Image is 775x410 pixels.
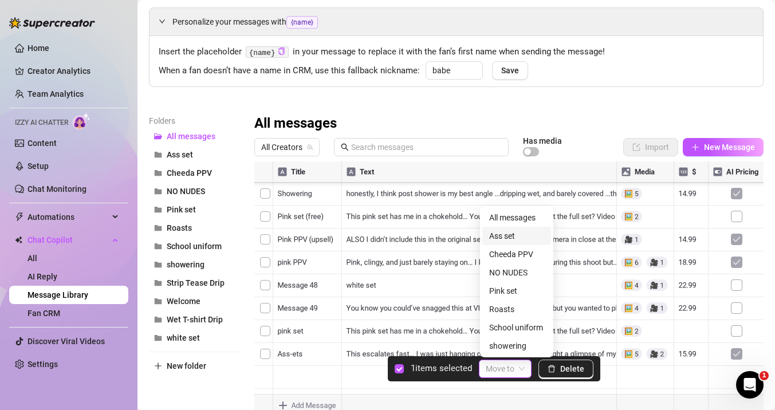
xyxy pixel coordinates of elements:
span: Wet T-shirt Drip [167,315,223,324]
span: New folder [167,361,206,370]
span: Roasts [167,223,192,232]
span: When a fan doesn’t have a name in CRM, use this fallback nickname: [159,64,420,78]
img: Chat Copilot [15,236,22,244]
a: Fan CRM [27,309,60,318]
a: Home [27,44,49,53]
span: folder [154,334,162,342]
code: {name} [246,46,289,58]
a: Message Library [27,290,88,299]
span: Chat Copilot [27,231,109,249]
div: Roasts [482,300,551,318]
h3: All messages [254,115,337,133]
div: Pink set [489,285,544,297]
div: NO NUDES [482,263,551,282]
article: Has media [523,137,562,144]
button: Welcome [149,292,241,310]
span: Strip Tease Drip [167,278,225,287]
span: Ass set [167,150,193,159]
button: Strip Tease Drip [149,274,241,292]
div: showering [489,340,544,352]
a: Creator Analytics [27,62,119,80]
span: folder [154,261,162,269]
div: Pink set [482,282,551,300]
span: All messages [167,132,215,141]
div: NO NUDES [489,266,544,279]
span: Pink set [167,205,196,214]
a: Chat Monitoring [27,184,86,194]
span: thunderbolt [15,212,24,222]
span: showering [167,260,204,269]
div: Ass set [489,230,544,242]
button: Wet T-shirt Drip [149,310,241,329]
article: Folders [149,115,241,127]
span: folder [154,242,162,250]
span: School uniform [167,242,222,251]
span: folder-open [154,132,162,140]
article: 1 items selected [411,362,472,376]
a: All [27,254,37,263]
button: white set [149,329,241,347]
img: logo-BBDzfeDw.svg [9,17,95,29]
button: Click to Copy [278,48,285,56]
span: plus [154,362,162,370]
span: copy [278,48,285,55]
span: plus [691,143,699,151]
span: {name} [286,16,318,29]
div: Cheeda PPV [489,248,544,261]
span: expanded [159,18,166,25]
span: New Message [704,143,755,152]
button: Import [623,138,678,156]
div: All messages [489,211,544,224]
span: folder [154,279,162,287]
button: Pink set [149,200,241,219]
button: New folder [149,357,241,375]
span: folder [154,206,162,214]
button: Save [492,61,528,80]
span: Automations [27,208,109,226]
div: showering [482,337,551,355]
div: Personalize your messages with{name} [150,8,763,36]
span: Welcome [167,297,200,306]
span: Insert the placeholder in your message to replace it with the fan’s first name when sending the m... [159,45,754,59]
span: delete [548,365,556,373]
img: AI Chatter [73,113,91,129]
div: Ass set [482,227,551,245]
span: folder [154,169,162,177]
span: 1 [760,371,769,380]
div: Cheeda PPV [482,245,551,263]
span: folder [154,224,162,232]
div: All messages [482,208,551,227]
span: Izzy AI Chatter [15,117,68,128]
div: School uniform [482,318,551,337]
button: Cheeda PPV [149,164,241,182]
button: Roasts [149,219,241,237]
a: Content [27,139,57,148]
span: All Creators [261,139,313,156]
a: Settings [27,360,58,369]
span: Save [501,66,519,75]
span: white set [167,333,200,342]
button: Ass set [149,145,241,164]
div: School uniform [489,321,544,334]
span: folder [154,187,162,195]
button: Delete [538,360,593,378]
a: AI Reply [27,272,57,281]
a: Discover Viral Videos [27,337,105,346]
span: folder [154,297,162,305]
div: Roasts [489,303,544,316]
button: School uniform [149,237,241,255]
button: NO NUDES [149,182,241,200]
span: Cheeda PPV [167,168,212,178]
span: folder [154,316,162,324]
a: Team Analytics [27,89,84,98]
span: Personalize your messages with [172,15,754,29]
span: NO NUDES [167,187,205,196]
button: showering [149,255,241,274]
span: Delete [560,364,584,373]
span: search [341,143,349,151]
span: team [306,144,313,151]
span: folder [154,151,162,159]
iframe: Intercom live chat [736,371,764,399]
a: Setup [27,161,49,171]
button: New Message [683,138,764,156]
